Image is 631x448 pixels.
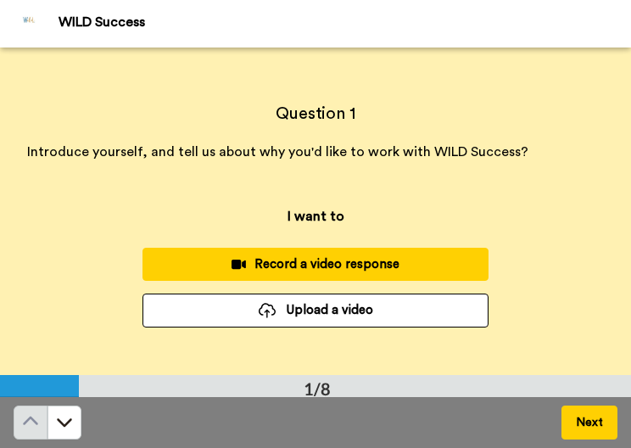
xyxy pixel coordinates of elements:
[142,248,489,281] button: Record a video response
[156,255,475,273] div: Record a video response
[288,206,344,227] p: I want to
[27,102,604,126] h4: Question 1
[142,294,489,327] button: Upload a video
[276,377,358,400] div: 1/8
[9,3,50,44] img: Profile Image
[59,14,630,31] div: WILD Success
[27,145,528,159] span: Introduce yourself, and tell us about why you'd like to work with WILD Success?
[561,406,617,440] button: Next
